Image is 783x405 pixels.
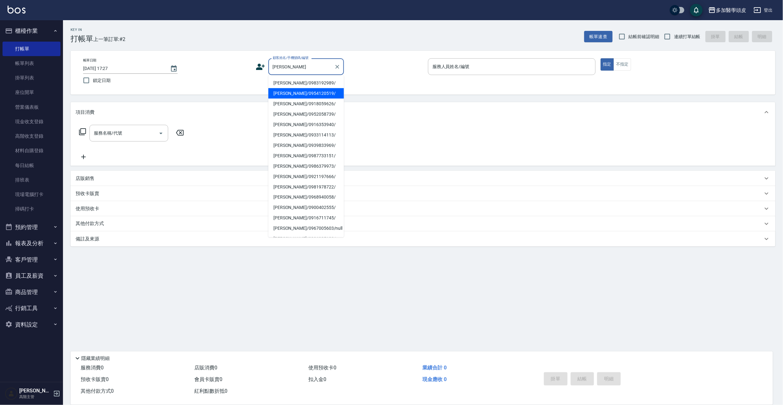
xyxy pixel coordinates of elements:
button: Clear [333,62,342,71]
button: 櫃檯作業 [3,23,60,39]
button: 指定 [601,58,614,71]
a: 每日結帳 [3,158,60,173]
li: [PERSON_NAME]/0952058739/ [268,109,344,119]
a: 現金收支登錄 [3,114,60,129]
div: 備註及來源 [71,231,775,246]
img: Person [5,387,18,400]
button: 行銷工具 [3,300,60,316]
input: YYYY/MM/DD hh:mm [83,63,164,74]
p: 店販銷售 [76,175,94,182]
span: 上一筆訂單:#2 [93,35,126,43]
span: 紅利點數折抵 0 [195,388,228,394]
li: [PERSON_NAME]/0967005603/null [268,223,344,234]
div: 店販銷售 [71,171,775,186]
a: 高階收支登錄 [3,129,60,143]
h3: 打帳單 [71,34,93,43]
li: [PERSON_NAME]/0983192989/ [268,78,344,88]
a: 現場電腦打卡 [3,187,60,202]
h2: Key In [71,28,93,32]
div: 預收卡販賣 [71,186,775,201]
span: 鎖定日期 [93,77,111,84]
div: 項目消費 [71,102,775,122]
button: 員工及薪資 [3,268,60,284]
li: [PERSON_NAME]/0954120519/ [268,88,344,99]
h5: [PERSON_NAME] [19,388,51,394]
span: 扣入金 0 [308,376,326,382]
button: 報表及分析 [3,235,60,252]
span: 使用預收卡 0 [308,365,336,371]
span: 會員卡販賣 0 [195,376,223,382]
span: 結帳前確認明細 [629,33,660,40]
li: [PERSON_NAME]/0986379973/ [268,161,344,171]
li: [PERSON_NAME]/0968940058/ [268,192,344,203]
button: 預約管理 [3,219,60,235]
p: 項目消費 [76,109,94,116]
button: 客戶管理 [3,252,60,268]
a: 打帳單 [3,42,60,56]
span: 其他付款方式 0 [81,388,114,394]
li: [PERSON_NAME]/0916711745/ [268,213,344,223]
p: 其他付款方式 [76,220,107,227]
div: 其他付款方式 [71,216,775,231]
span: 服務消費 0 [81,365,104,371]
span: 店販消費 0 [195,365,218,371]
span: 連續打單結帳 [674,33,700,40]
li: [PERSON_NAME]/0918059626/ [268,99,344,109]
a: 排班表 [3,173,60,187]
p: 隱藏業績明細 [81,355,110,362]
li: [PERSON_NAME]/0933114113/ [268,130,344,140]
p: 使用預收卡 [76,205,99,212]
img: Logo [8,6,26,14]
a: 營業儀表板 [3,100,60,114]
span: 預收卡販賣 0 [81,376,109,382]
label: 帳單日期 [83,58,96,63]
li: [PERSON_NAME]/0916353940/ [268,119,344,130]
p: 預收卡販賣 [76,190,99,197]
a: 帳單列表 [3,56,60,71]
button: 資料設定 [3,316,60,333]
li: [PERSON_NAME]/0939833969/ [268,140,344,151]
li: [PERSON_NAME]/0981978722/ [268,182,344,192]
button: save [690,4,703,16]
button: 多加醫學頭皮 [706,4,749,17]
span: 業績合計 0 [422,365,447,371]
label: 顧客姓名/手機號碼/編號 [273,55,309,60]
a: 座位開單 [3,85,60,100]
p: 高階主管 [19,394,51,400]
div: 多加醫學頭皮 [716,6,746,14]
p: 備註及來源 [76,236,99,242]
a: 掃碼打卡 [3,202,60,216]
li: [PERSON_NAME]/0900402555/ [268,203,344,213]
li: [PERSON_NAME]/0987733151/ [268,151,344,161]
button: 商品管理 [3,284,60,300]
button: Open [156,128,166,138]
button: 登出 [751,4,775,16]
li: [PERSON_NAME]/0921197666/ [268,171,344,182]
span: 現金應收 0 [422,376,447,382]
a: 掛單列表 [3,71,60,85]
button: Choose date, selected date is 2025-08-20 [166,61,181,76]
div: 使用預收卡 [71,201,775,216]
li: [PERSON_NAME]/0906985183/ [268,234,344,244]
button: 帳單速查 [584,31,613,43]
button: 不指定 [614,58,631,71]
a: 材料自購登錄 [3,143,60,158]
